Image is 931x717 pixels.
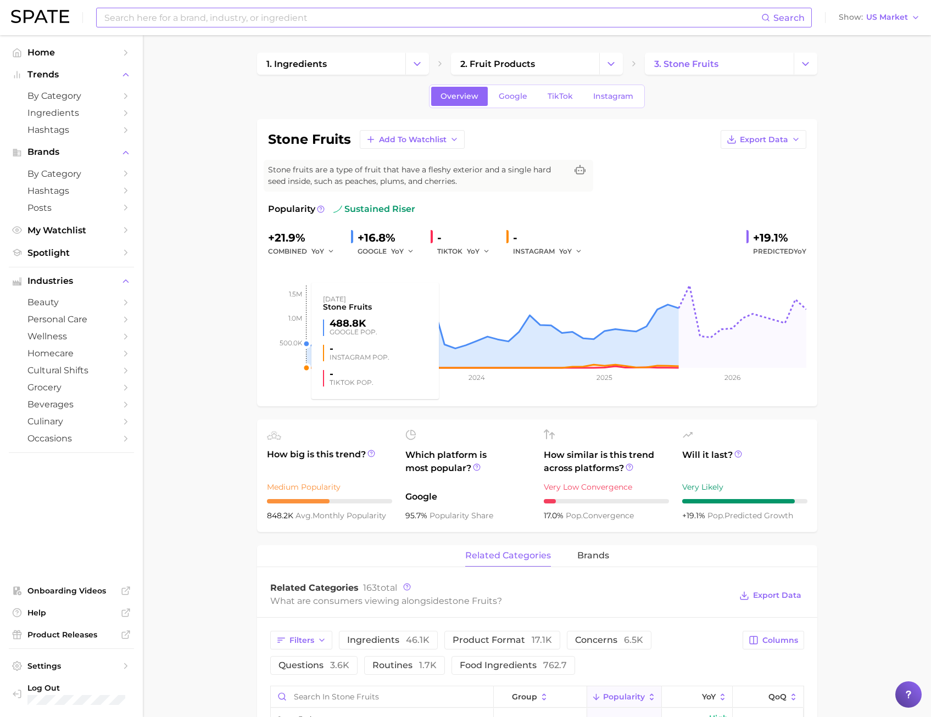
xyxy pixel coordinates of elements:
[682,499,807,503] div: 9 / 10
[538,87,582,106] a: TikTok
[682,511,707,520] span: +19.1%
[27,331,115,341] span: wellness
[27,70,115,80] span: Trends
[9,345,134,362] a: homecare
[405,511,430,520] span: 95.7%
[27,125,115,135] span: Hashtags
[257,53,405,75] a: 1. ingredients
[662,686,733,708] button: YoY
[431,87,488,106] a: Overview
[543,660,567,670] span: 762.7
[532,635,552,645] span: 17.1k
[737,588,804,603] button: Export Data
[9,328,134,345] a: wellness
[268,229,342,247] div: +21.9%
[296,511,313,520] abbr: average
[721,130,806,149] button: Export Data
[27,433,115,444] span: occasions
[372,661,437,670] span: routines
[577,551,609,561] span: brands
[268,164,567,187] span: Stone fruits are a type of fruit that have a fleshy exterior and a single hard seed inside, such ...
[268,245,342,258] div: combined
[566,511,634,520] span: convergence
[311,245,335,258] button: YoY
[27,186,115,196] span: Hashtags
[270,582,359,593] span: Related Categories
[9,396,134,413] a: beverages
[753,591,801,600] span: Export Data
[587,686,662,708] button: Popularity
[27,382,115,393] span: grocery
[405,490,531,503] span: Google
[707,511,724,520] abbr: popularity index
[9,658,134,674] a: Settings
[27,348,115,358] span: homecare
[27,225,115,236] span: My Watchlist
[544,480,669,494] div: Very Low Convergence
[363,582,397,593] span: total
[9,121,134,138] a: Hashtags
[624,635,643,645] span: 6.5k
[740,135,788,144] span: Export Data
[333,203,415,216] span: sustained riser
[544,499,669,503] div: 1 / 10
[330,660,349,670] span: 3.6k
[451,53,599,75] a: 2. fruit products
[333,205,342,214] img: sustained riser
[9,413,134,430] a: culinary
[762,636,798,645] span: Columns
[460,59,535,69] span: 2. fruit products
[437,229,498,247] div: -
[593,92,633,101] span: Instagram
[468,373,484,382] tspan: 2024
[341,373,357,382] tspan: 2023
[453,636,552,645] span: product format
[733,686,803,708] button: QoQ
[682,449,807,475] span: Will it last?
[9,582,134,599] a: Onboarding Videos
[559,247,572,256] span: YoY
[27,683,135,693] span: Log Out
[266,59,327,69] span: 1. ingredients
[268,133,351,146] h1: stone fruits
[103,8,761,27] input: Search here for a brand, industry, or ingredient
[27,630,115,640] span: Product Releases
[599,53,623,75] button: Change Category
[489,87,537,106] a: Google
[9,87,134,104] a: by Category
[724,373,740,382] tspan: 2026
[513,245,590,258] div: INSTAGRAM
[391,245,415,258] button: YoY
[27,276,115,286] span: Industries
[289,636,314,645] span: Filters
[9,379,134,396] a: grocery
[654,59,718,69] span: 3. stone fruits
[27,661,115,671] span: Settings
[27,586,115,596] span: Onboarding Videos
[9,165,134,182] a: by Category
[768,692,787,701] span: QoQ
[278,661,349,670] span: questions
[27,147,115,157] span: Brands
[467,247,480,256] span: YoY
[753,229,806,247] div: +19.1%
[360,130,465,149] button: Add to Watchlist
[268,203,315,216] span: Popularity
[9,244,134,261] a: Spotlight
[499,92,527,101] span: Google
[682,480,807,494] div: Very Likely
[596,373,612,382] tspan: 2025
[702,692,716,701] span: YoY
[9,362,134,379] a: cultural shifts
[9,182,134,199] a: Hashtags
[544,449,669,475] span: How similar is this trend across platforms?
[11,10,69,23] img: SPATE
[584,87,643,106] a: Instagram
[267,499,392,503] div: 5 / 10
[9,294,134,311] a: beauty
[866,14,908,20] span: US Market
[358,229,422,247] div: +16.8%
[9,222,134,239] a: My Watchlist
[794,53,817,75] button: Change Category
[548,92,573,101] span: TikTok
